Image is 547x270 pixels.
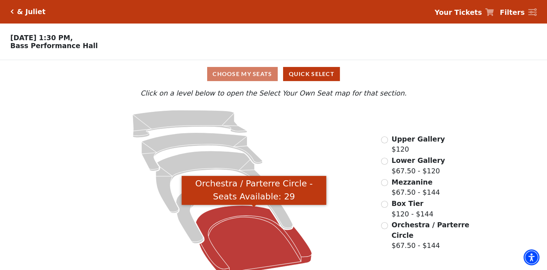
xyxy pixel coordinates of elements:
[500,8,525,16] strong: Filters
[181,176,326,205] div: Orchestra / Parterre Circle - Seats Available: 29
[283,67,340,81] button: Quick Select
[133,110,247,138] path: Upper Gallery - Seats Available: 295
[392,198,433,219] label: $120 - $144
[500,7,537,18] a: Filters
[73,88,473,98] p: Click on a level below to open the Select Your Own Seat map for that section.
[381,136,388,143] input: Upper Gallery$120
[435,7,494,18] a: Your Tickets
[392,155,445,176] label: $67.50 - $120
[392,221,469,239] span: Orchestra / Parterre Circle
[435,8,482,16] strong: Your Tickets
[381,179,388,186] input: Mezzanine$67.50 - $144
[392,199,423,207] span: Box Tier
[392,134,445,155] label: $120
[10,9,14,14] a: Click here to go back to filters
[524,249,539,265] div: Accessibility Menu
[381,222,388,229] input: Orchestra / Parterre Circle$67.50 - $144
[392,177,440,198] label: $67.50 - $144
[392,178,432,186] span: Mezzanine
[17,8,46,16] h5: & Juliet
[142,133,263,171] path: Lower Gallery - Seats Available: 55
[381,201,388,208] input: Box Tier$120 - $144
[392,220,470,251] label: $67.50 - $144
[392,156,445,164] span: Lower Gallery
[392,135,445,143] span: Upper Gallery
[381,158,388,165] input: Lower Gallery$67.50 - $120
